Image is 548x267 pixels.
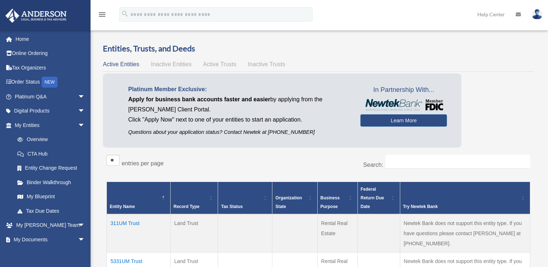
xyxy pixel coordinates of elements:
[78,118,92,133] span: arrow_drop_down
[360,84,447,96] span: In Partnership With...
[317,214,357,253] td: Rental Real Estate
[5,75,96,90] a: Order StatusNEW
[173,204,200,209] span: Record Type
[203,61,237,67] span: Active Trusts
[107,214,171,253] td: 311UM Trust
[128,115,350,125] p: Click "Apply Now" next to one of your entities to start an application.
[3,9,69,23] img: Anderson Advisors Platinum Portal
[110,204,135,209] span: Entity Name
[5,104,96,118] a: Digital Productsarrow_drop_down
[128,94,350,115] p: by applying from the [PERSON_NAME] Client Portal.
[5,218,96,233] a: My [PERSON_NAME] Teamarrow_drop_down
[400,182,530,214] th: Try Newtek Bank : Activate to sort
[170,182,218,214] th: Record Type: Activate to sort
[5,46,96,61] a: Online Ordering
[5,32,96,46] a: Home
[122,160,164,166] label: entries per page
[128,128,350,137] p: Questions about your application status? Contact Newtek at [PHONE_NUMBER]
[272,182,317,214] th: Organization State: Activate to sort
[151,61,192,67] span: Inactive Entities
[400,214,530,253] td: Newtek Bank does not support this entity type. If you have questions please contact [PERSON_NAME]...
[170,214,218,253] td: Land Trust
[357,182,400,214] th: Federal Return Due Date: Activate to sort
[42,77,58,88] div: NEW
[103,43,534,54] h3: Entities, Trusts, and Deeds
[128,96,270,102] span: Apply for business bank accounts faster and easier
[128,84,350,94] p: Platinum Member Exclusive:
[78,232,92,247] span: arrow_drop_down
[317,182,357,214] th: Business Purpose: Activate to sort
[10,161,92,175] a: Entity Change Request
[5,232,96,247] a: My Documentsarrow_drop_down
[121,10,129,18] i: search
[10,204,92,218] a: Tax Due Dates
[10,132,89,147] a: Overview
[221,204,243,209] span: Tax Status
[363,162,383,168] label: Search:
[10,147,92,161] a: CTA Hub
[403,202,519,211] div: Try Newtek Bank
[98,10,106,19] i: menu
[78,218,92,233] span: arrow_drop_down
[364,99,443,111] img: NewtekBankLogoSM.png
[10,190,92,204] a: My Blueprint
[360,114,447,127] a: Learn More
[5,118,92,132] a: My Entitiesarrow_drop_down
[5,89,96,104] a: Platinum Q&Aarrow_drop_down
[103,61,139,67] span: Active Entities
[107,182,171,214] th: Entity Name: Activate to invert sorting
[321,195,340,209] span: Business Purpose
[218,182,272,214] th: Tax Status: Activate to sort
[361,187,384,209] span: Federal Return Due Date
[275,195,302,209] span: Organization State
[10,175,92,190] a: Binder Walkthrough
[98,13,106,19] a: menu
[532,9,543,20] img: User Pic
[248,61,285,67] span: Inactive Trusts
[78,104,92,119] span: arrow_drop_down
[5,60,96,75] a: Tax Organizers
[78,89,92,104] span: arrow_drop_down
